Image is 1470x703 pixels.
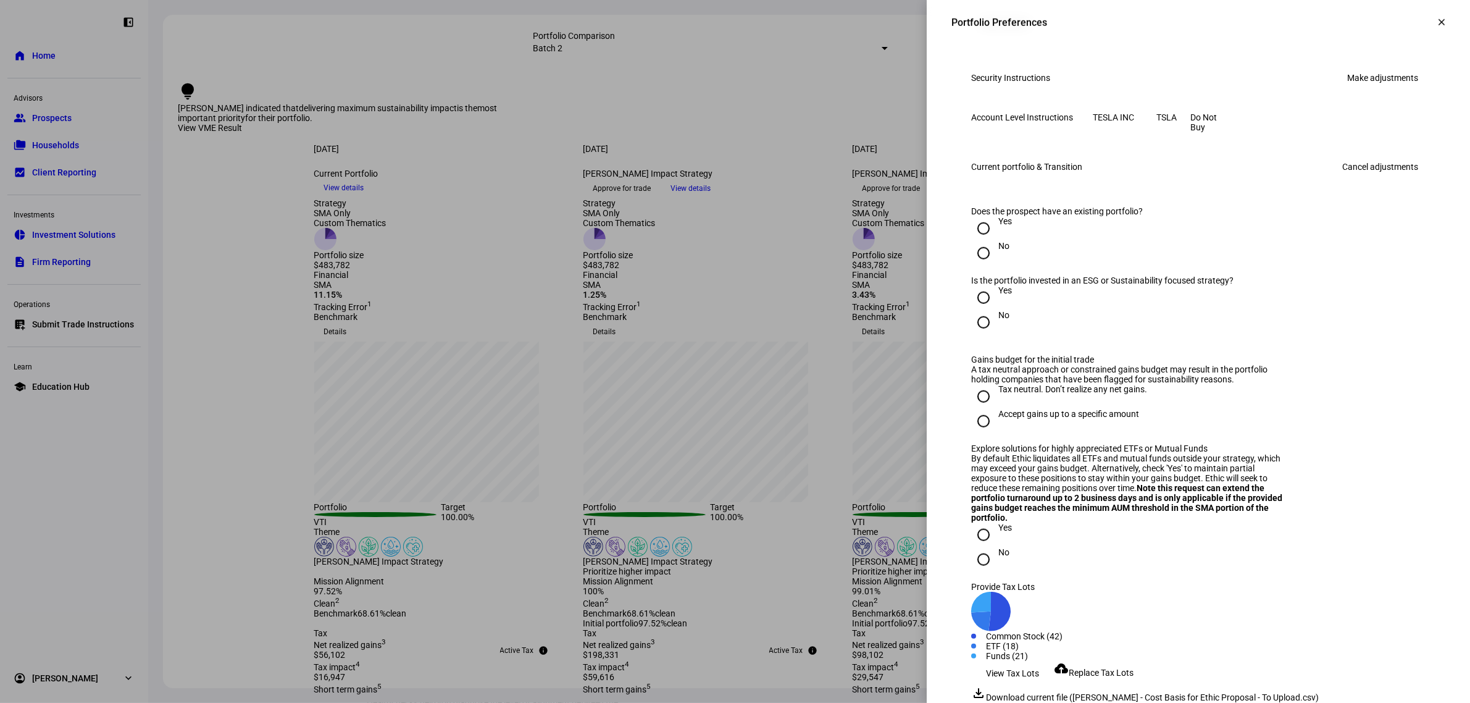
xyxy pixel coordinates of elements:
div: Does the prospect have an existing portfolio? [971,206,1289,216]
div: Common Stock (42) [986,631,1426,641]
div: Yes [998,523,1012,533]
a: Cancel adjustments [1335,157,1426,177]
span: Replace Tax Lots [1069,668,1134,678]
div: TESLA INC [1093,112,1144,132]
a: Make adjustments [1340,68,1426,88]
div: Explore solutions for highly appreciated ETFs or Mutual Funds [971,444,1289,453]
div: TSLA [1156,112,1190,132]
div: Yes [998,216,1012,226]
mat-icon: cloud_upload [1054,661,1069,676]
div: Tax neutral. Don’t realize any net gains. [998,384,1147,394]
button: View Tax Lots [971,661,1054,686]
div: Portfolio Preferences [951,17,1047,28]
div: A tax neutral approach or constrained gains budget may result in the portfolio holding companies ... [971,364,1289,384]
div: No [998,547,1009,557]
mat-icon: clear [1436,17,1447,28]
mat-icon: file_download [971,686,986,701]
div: Funds (21) [986,651,1426,661]
div: Accept gains up to a specific amount [998,409,1139,419]
div: Gains budget for the initial trade [971,355,1289,364]
div: Provide Tax Lots [971,582,1289,592]
div: Is the portfolio invested in an ESG or Sustainability focused strategy? [971,276,1289,285]
span: Download current file ([PERSON_NAME] - Cost Basis for Ethic Proposal - To Upload.csv) [986,692,1319,702]
div: Account Level Instructions [971,112,1073,122]
div: Yes [998,285,1012,295]
span: View Tax Lots [986,661,1039,686]
div: No [998,310,1009,320]
div: Security Instructions [971,73,1050,83]
div: By default Ethic liquidates all ETFs and mutual funds outside your strategy, which may exceed you... [971,453,1289,523]
div: Current portfolio & Transition [971,162,1082,172]
div: Do Not Buy [1190,112,1227,132]
b: Note this request can extend the portfolio turnaround up to 2 business days and is only applicabl... [971,483,1282,523]
div: No [998,241,1009,251]
div: ETF (18) [986,641,1426,651]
